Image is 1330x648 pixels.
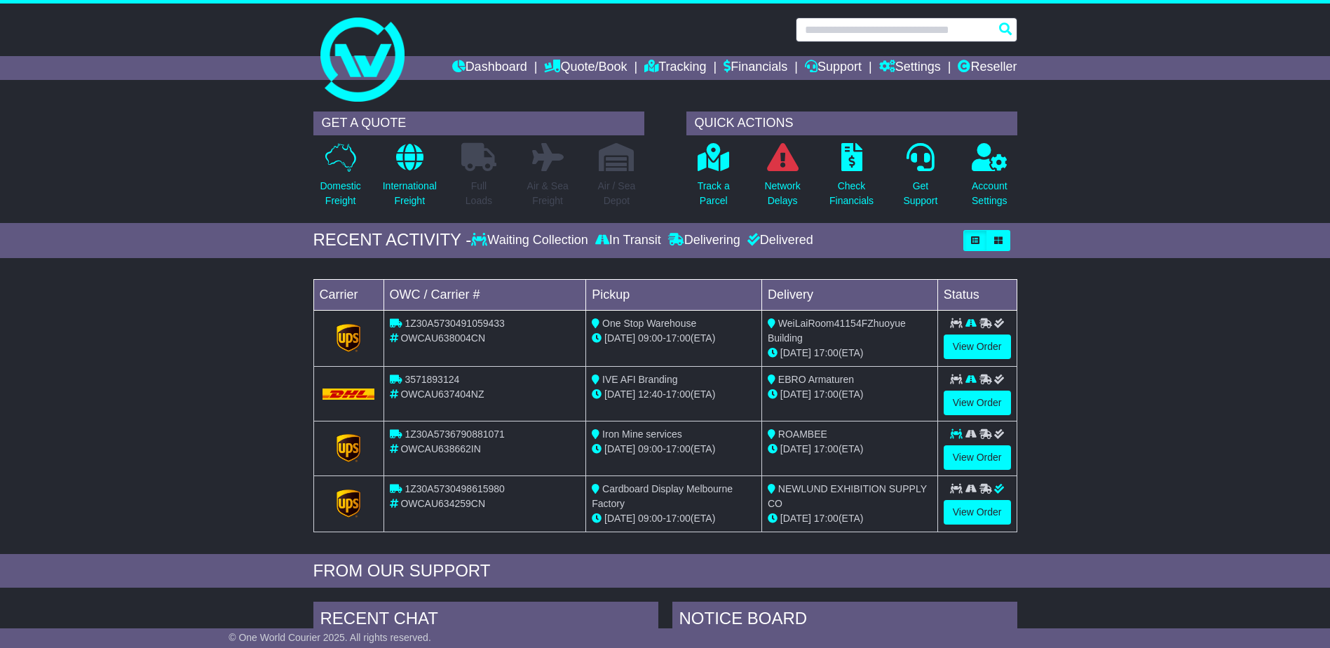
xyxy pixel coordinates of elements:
[814,347,839,358] span: 17:00
[586,279,762,310] td: Pickup
[527,179,569,208] p: Air & Sea Freight
[452,56,527,80] a: Dashboard
[400,498,485,509] span: OWCAU634259CN
[382,142,437,216] a: InternationalFreight
[829,179,874,208] p: Check Financials
[602,428,682,440] span: Iron Mine services
[604,513,635,524] span: [DATE]
[602,374,677,385] span: IVE AFI Branding
[604,389,635,400] span: [DATE]
[944,391,1011,415] a: View Order
[337,434,360,462] img: GetCarrierServiceLogo
[313,561,1017,581] div: FROM OUR SUPPORT
[313,602,658,640] div: RECENT CHAT
[780,389,811,400] span: [DATE]
[383,179,437,208] p: International Freight
[313,279,384,310] td: Carrier
[602,318,696,329] span: One Stop Warehouse
[592,442,756,457] div: - (ETA)
[944,500,1011,525] a: View Order
[768,318,906,344] span: WeiLaiRoom41154FZhuoyue Building
[638,513,663,524] span: 09:00
[592,233,665,248] div: In Transit
[768,442,932,457] div: (ETA)
[814,443,839,454] span: 17:00
[665,233,744,248] div: Delivering
[764,179,800,208] p: Network Delays
[902,142,938,216] a: GetSupport
[638,389,663,400] span: 12:40
[744,233,813,248] div: Delivered
[764,142,801,216] a: NetworkDelays
[698,179,730,208] p: Track a Parcel
[761,279,937,310] td: Delivery
[592,387,756,402] div: - (ETA)
[724,56,787,80] a: Financials
[319,142,361,216] a: DomesticFreight
[384,279,586,310] td: OWC / Carrier #
[829,142,874,216] a: CheckFinancials
[638,332,663,344] span: 09:00
[544,56,627,80] a: Quote/Book
[768,387,932,402] div: (ETA)
[780,347,811,358] span: [DATE]
[768,483,927,509] span: NEWLUND EXHIBITION SUPPLY CO
[686,112,1017,135] div: QUICK ACTIONS
[592,483,733,509] span: Cardboard Display Melbourne Factory
[405,428,504,440] span: 1Z30A5736790881071
[320,179,360,208] p: Domestic Freight
[972,179,1007,208] p: Account Settings
[405,374,459,385] span: 3571893124
[644,56,706,80] a: Tracking
[780,513,811,524] span: [DATE]
[903,179,937,208] p: Get Support
[471,233,591,248] div: Waiting Collection
[814,513,839,524] span: 17:00
[337,324,360,352] img: GetCarrierServiceLogo
[768,346,932,360] div: (ETA)
[666,332,691,344] span: 17:00
[604,443,635,454] span: [DATE]
[778,374,854,385] span: EBRO Armaturen
[592,511,756,526] div: - (ETA)
[780,443,811,454] span: [DATE]
[944,445,1011,470] a: View Order
[400,389,484,400] span: OWCAU637404NZ
[337,490,360,518] img: GetCarrierServiceLogo
[323,389,375,400] img: DHL.png
[400,443,480,454] span: OWCAU638662IN
[778,428,827,440] span: ROAMBEE
[638,443,663,454] span: 09:00
[405,483,504,494] span: 1Z30A5730498615980
[313,112,644,135] div: GET A QUOTE
[598,179,636,208] p: Air / Sea Depot
[814,389,839,400] span: 17:00
[666,513,691,524] span: 17:00
[697,142,731,216] a: Track aParcel
[958,56,1017,80] a: Reseller
[461,179,496,208] p: Full Loads
[971,142,1008,216] a: AccountSettings
[592,331,756,346] div: - (ETA)
[666,389,691,400] span: 17:00
[805,56,862,80] a: Support
[313,230,472,250] div: RECENT ACTIVITY -
[944,335,1011,359] a: View Order
[400,332,485,344] span: OWCAU638004CN
[666,443,691,454] span: 17:00
[768,511,932,526] div: (ETA)
[672,602,1017,640] div: NOTICE BOARD
[229,632,431,643] span: © One World Courier 2025. All rights reserved.
[604,332,635,344] span: [DATE]
[879,56,941,80] a: Settings
[405,318,504,329] span: 1Z30A5730491059433
[937,279,1017,310] td: Status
